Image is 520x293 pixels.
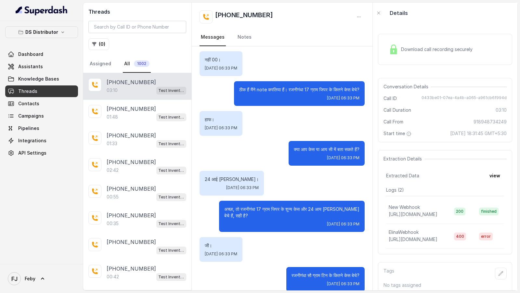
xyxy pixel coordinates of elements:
span: Assistants [18,63,43,70]
span: 03:10 [496,107,507,113]
h2: Threads [88,8,186,16]
span: Integrations [18,137,46,144]
span: Conversation Details [383,83,431,90]
p: 01:48 [107,114,118,120]
p: 00:35 [107,220,119,227]
a: Assigned [88,55,112,73]
p: 00:55 [107,194,119,200]
a: Campaigns [5,110,78,122]
span: Feby [25,275,35,282]
span: finished [479,208,499,215]
h2: [PHONE_NUMBER] [215,10,273,23]
nav: Tabs [200,29,365,46]
p: क्या आप केस या आय सी में बता सकते हैं? [294,146,359,153]
p: New Webhook [389,204,420,210]
span: 200 [454,208,465,215]
p: [PHONE_NUMBER] [107,265,156,273]
p: Test Inventory [158,141,184,147]
span: 1002 [134,60,149,67]
a: Threads [5,85,78,97]
p: [PHONE_NUMBER] [107,238,156,246]
p: नहीं 00। [205,57,237,63]
p: [PHONE_NUMBER] [107,158,156,166]
p: Test Inventory [158,194,184,200]
p: हाफ। [205,116,237,123]
p: No tags assigned [383,282,507,288]
p: 00:42 [107,274,119,280]
span: [DATE] 06:33 PM [205,66,237,71]
a: Assistants [5,61,78,72]
a: Integrations [5,135,78,146]
p: DS Distributor [25,28,58,36]
p: रजनीगंधा सौ ग्राम टिन के कितने केस बेचे? [292,272,359,279]
p: Test Inventory [158,274,184,280]
span: 400 [454,233,466,240]
span: Call From [383,119,403,125]
span: Knowledge Bases [18,76,59,82]
span: error [479,233,493,240]
p: Test Inventory [158,167,184,174]
p: 02:42 [107,167,119,173]
span: Pipelines [18,125,39,132]
p: [PHONE_NUMBER] [107,132,156,139]
a: All1002 [123,55,151,73]
p: 01:33 [107,140,117,147]
span: [DATE] 06:33 PM [327,281,359,287]
a: Notes [236,29,253,46]
p: Test Inventory [158,114,184,121]
p: Test Inventory [158,87,184,94]
span: [URL][DOMAIN_NAME] [389,211,437,217]
button: (0) [88,38,109,50]
span: [DATE] 06:33 PM [327,155,359,160]
span: Campaigns [18,113,44,119]
input: Search by Call ID or Phone Number [88,21,186,33]
span: [DATE] 18:31:45 GMT+5:30 [450,130,507,137]
p: ठीक हैं मैंने note करलिया हैं। रजनीगंधा 17 ग्राम जिपर के कितने केस बेचे? [239,86,359,93]
a: Feby [5,270,78,288]
nav: Tabs [88,55,186,73]
p: Test Inventory [158,247,184,254]
text: FJ [11,275,18,282]
span: 918948734249 [474,119,507,125]
a: Contacts [5,98,78,109]
span: [DATE] 06:33 PM [327,96,359,101]
p: [PHONE_NUMBER] [107,105,156,113]
button: view [486,170,504,182]
span: Threads [18,88,37,95]
span: [DATE] 06:33 PM [205,251,237,257]
p: अच्छा, तो रजनीगंधा 17 ग्राम जिपर के शून्य केस और 24 आय [PERSON_NAME] बेचे हैं, सही है? [224,206,359,219]
p: [PHONE_NUMBER] [107,211,156,219]
p: [PHONE_NUMBER] [107,185,156,193]
a: Knowledge Bases [5,73,78,85]
span: API Settings [18,150,46,156]
p: [PHONE_NUMBER] [107,78,156,86]
span: Call Duration [383,107,411,113]
span: Extracted Data [386,172,419,179]
p: 24 आई [PERSON_NAME]। [205,176,259,183]
span: Call ID [383,95,397,102]
p: ElinaWebhook [389,229,419,236]
span: [DATE] 06:33 PM [226,185,259,190]
span: Contacts [18,100,39,107]
button: DS Distributor [5,26,78,38]
span: Dashboard [18,51,43,57]
img: Lock Icon [389,45,398,54]
p: Test Inventory [158,221,184,227]
span: [DATE] 06:33 PM [205,125,237,131]
a: Messages [200,29,226,46]
p: Tags [383,268,394,279]
a: Pipelines [5,122,78,134]
span: 0433be01-07ea-4a4b-a065-a961cb6f994d [422,95,507,102]
span: [DATE] 06:33 PM [327,222,359,227]
span: Download call recording securely [401,46,475,53]
span: Extraction Details [383,156,424,162]
p: जी। [205,242,237,249]
img: light.svg [16,5,68,16]
a: API Settings [5,147,78,159]
span: [URL][DOMAIN_NAME] [389,236,437,242]
p: 03:10 [107,87,118,94]
p: Details [390,9,408,17]
a: Dashboard [5,48,78,60]
p: Logs ( 2 ) [386,187,504,193]
span: Start time [383,130,413,137]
